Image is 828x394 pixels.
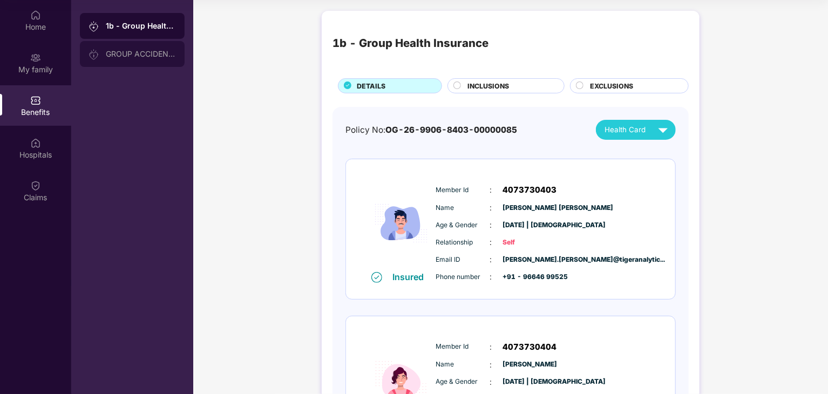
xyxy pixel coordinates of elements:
img: svg+xml;base64,PHN2ZyB3aWR0aD0iMjAiIGhlaWdodD0iMjAiIHZpZXdCb3g9IjAgMCAyMCAyMCIgZmlsbD0ibm9uZSIgeG... [89,49,99,60]
img: svg+xml;base64,PHN2ZyBpZD0iSG9zcGl0YWxzIiB4bWxucz0iaHR0cDovL3d3dy53My5vcmcvMjAwMC9zdmciIHdpZHRoPS... [30,138,41,148]
span: Name [436,359,490,370]
img: icon [369,175,433,271]
span: Relationship [436,237,490,248]
span: [PERSON_NAME] [PERSON_NAME] [503,203,557,213]
div: GROUP ACCIDENTAL INSURANCE [106,50,176,58]
img: svg+xml;base64,PHN2ZyB4bWxucz0iaHR0cDovL3d3dy53My5vcmcvMjAwMC9zdmciIHdpZHRoPSIxNiIgaGVpZ2h0PSIxNi... [371,272,382,283]
span: : [490,202,492,214]
span: [PERSON_NAME].[PERSON_NAME]@tigeranalytic... [503,255,557,265]
span: +91 - 96646 99525 [503,272,557,282]
span: 4073730404 [503,341,557,354]
span: : [490,376,492,388]
span: Health Card [605,124,646,135]
span: : [490,341,492,353]
span: 4073730403 [503,184,557,196]
span: [DATE] | [DEMOGRAPHIC_DATA] [503,377,557,387]
img: svg+xml;base64,PHN2ZyBpZD0iQ2xhaW0iIHhtbG5zPSJodHRwOi8vd3d3LnczLm9yZy8yMDAwL3N2ZyIgd2lkdGg9IjIwIi... [30,180,41,191]
img: svg+xml;base64,PHN2ZyB3aWR0aD0iMjAiIGhlaWdodD0iMjAiIHZpZXdCb3g9IjAgMCAyMCAyMCIgZmlsbD0ibm9uZSIgeG... [30,52,41,63]
span: : [490,219,492,231]
span: Email ID [436,255,490,265]
span: DETAILS [357,81,385,91]
span: Name [436,203,490,213]
span: Member Id [436,342,490,352]
div: 1b - Group Health Insurance [332,35,488,52]
span: [DATE] | [DEMOGRAPHIC_DATA] [503,220,557,230]
img: svg+xml;base64,PHN2ZyBpZD0iSG9tZSIgeG1sbnM9Imh0dHA6Ly93d3cudzMub3JnLzIwMDAvc3ZnIiB3aWR0aD0iMjAiIG... [30,10,41,21]
span: Age & Gender [436,220,490,230]
span: Member Id [436,185,490,195]
span: : [490,359,492,371]
span: INCLUSIONS [467,81,509,91]
button: Health Card [596,120,676,140]
img: svg+xml;base64,PHN2ZyB4bWxucz0iaHR0cDovL3d3dy53My5vcmcvMjAwMC9zdmciIHZpZXdCb3g9IjAgMCAyNCAyNCIgd2... [654,120,673,139]
span: Phone number [436,272,490,282]
span: : [490,184,492,196]
div: Insured [393,271,431,282]
span: Self [503,237,557,248]
div: Policy No: [345,124,517,137]
span: [PERSON_NAME] [503,359,557,370]
span: : [490,271,492,283]
span: OG-26-9906-8403-00000085 [385,125,517,135]
img: svg+xml;base64,PHN2ZyB3aWR0aD0iMjAiIGhlaWdodD0iMjAiIHZpZXdCb3g9IjAgMCAyMCAyMCIgZmlsbD0ibm9uZSIgeG... [89,21,99,32]
span: Age & Gender [436,377,490,387]
span: EXCLUSIONS [590,81,633,91]
div: 1b - Group Health Insurance [106,21,176,31]
span: : [490,236,492,248]
span: : [490,254,492,266]
img: svg+xml;base64,PHN2ZyBpZD0iQmVuZWZpdHMiIHhtbG5zPSJodHRwOi8vd3d3LnczLm9yZy8yMDAwL3N2ZyIgd2lkdGg9Ij... [30,95,41,106]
